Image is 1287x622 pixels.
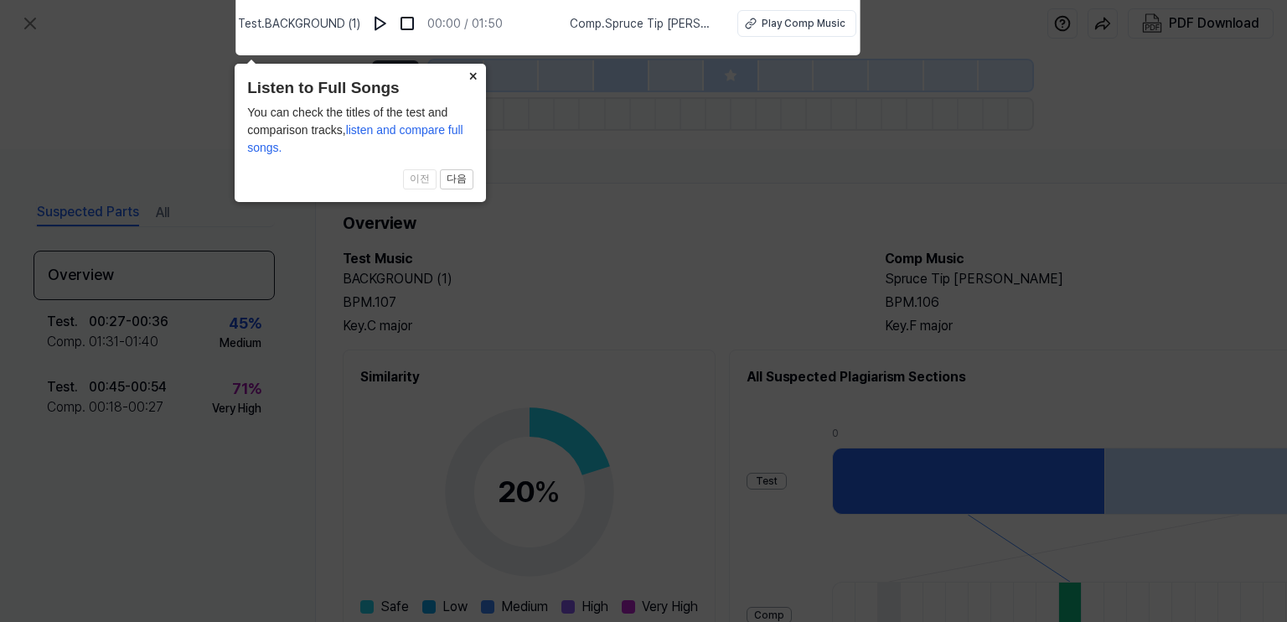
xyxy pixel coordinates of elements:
[427,15,503,33] div: 00:00 / 01:50
[762,16,845,31] div: Play Comp Music
[459,64,486,87] button: Close
[247,123,463,154] span: listen and compare full songs.
[247,104,473,157] div: You can check the titles of the test and comparison tracks,
[570,15,717,33] span: Comp . Spruce Tip [PERSON_NAME]
[238,15,360,33] span: Test . BACKGROUND (1)
[247,76,473,101] header: Listen to Full Songs
[440,169,473,189] button: 다음
[737,10,856,37] button: Play Comp Music
[372,15,389,32] img: play
[399,15,416,32] img: stop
